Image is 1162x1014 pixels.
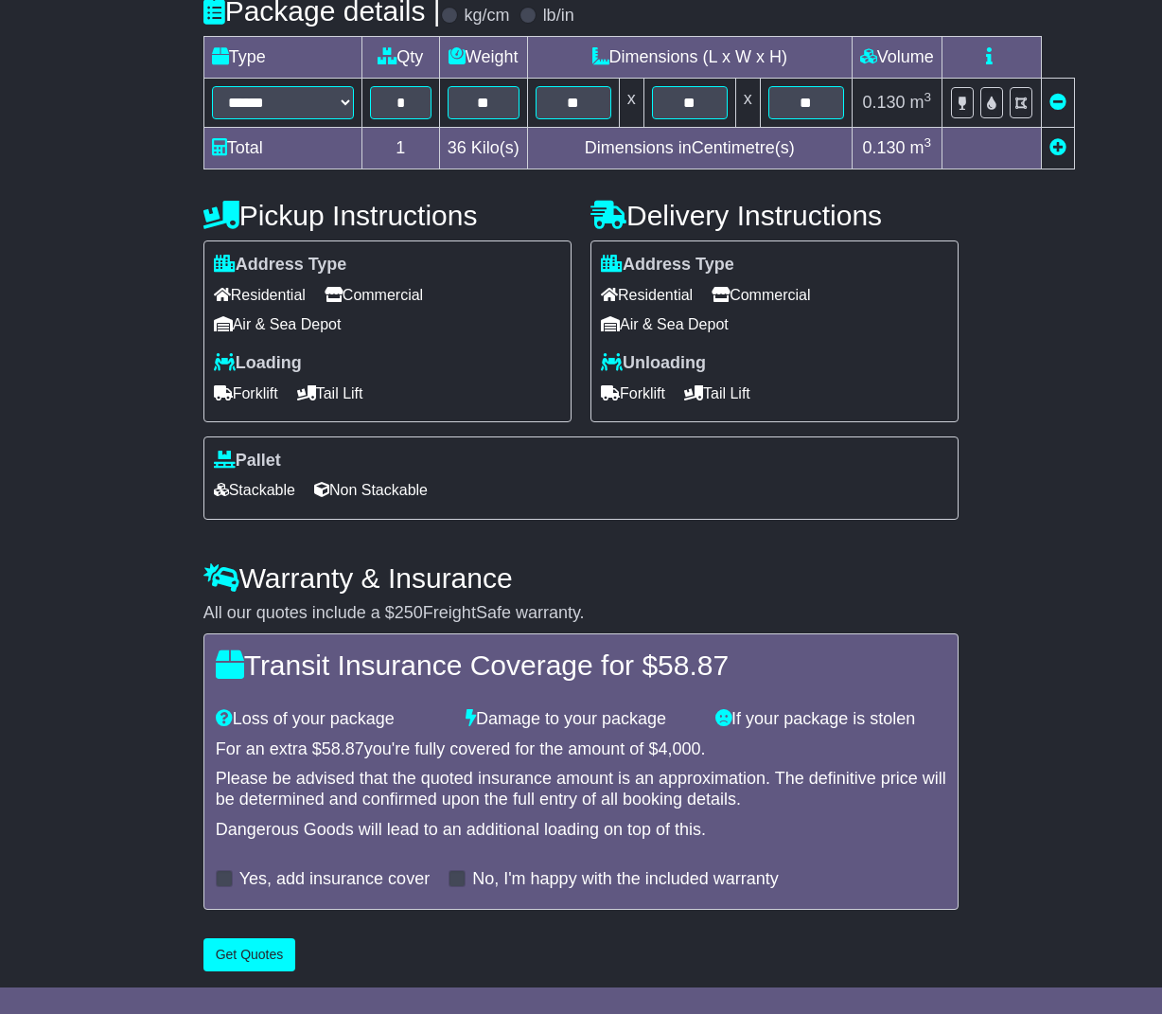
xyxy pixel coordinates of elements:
td: x [735,79,760,128]
label: Unloading [601,353,706,374]
label: Address Type [214,255,347,276]
span: m [910,138,932,157]
td: Type [203,37,361,79]
h4: Warranty & Insurance [203,562,960,594]
div: Dangerous Goods will lead to an additional loading on top of this. [216,820,947,841]
label: lb/in [543,6,574,27]
span: Tail Lift [297,379,363,408]
label: Address Type [601,255,734,276]
a: Remove this item [1049,93,1066,112]
h4: Pickup Instructions [203,200,572,231]
span: 58.87 [322,739,364,758]
div: Please be advised that the quoted insurance amount is an approximation. The definitive price will... [216,769,947,809]
span: 4,000 [658,739,700,758]
span: Stackable [214,475,295,505]
span: Forklift [601,379,665,408]
h4: Transit Insurance Coverage for $ [216,649,947,681]
div: Loss of your package [206,709,456,730]
span: 36 [448,138,467,157]
label: kg/cm [465,6,510,27]
span: m [910,93,932,112]
span: 58.87 [658,649,729,681]
label: Pallet [214,451,281,471]
span: Forklift [214,379,278,408]
a: Add new item [1049,138,1066,157]
span: 0.130 [862,138,905,157]
span: 250 [395,603,423,622]
span: Residential [214,280,306,310]
td: Weight [439,37,527,79]
label: Loading [214,353,302,374]
span: 0.130 [862,93,905,112]
div: If your package is stolen [706,709,956,730]
span: Air & Sea Depot [601,310,729,339]
div: All our quotes include a $ FreightSafe warranty. [203,603,960,624]
td: 1 [361,128,439,169]
td: Dimensions (L x W x H) [527,37,852,79]
td: x [619,79,643,128]
span: Non Stackable [314,475,428,505]
span: Air & Sea Depot [214,310,342,339]
button: Get Quotes [203,938,296,971]
td: Kilo(s) [439,128,527,169]
td: Volume [852,37,942,79]
td: Qty [361,37,439,79]
sup: 3 [924,135,932,150]
span: Tail Lift [684,379,750,408]
span: Commercial [325,280,423,310]
td: Dimensions in Centimetre(s) [527,128,852,169]
div: Damage to your package [456,709,706,730]
sup: 3 [924,90,932,104]
label: No, I'm happy with the included warranty [472,869,779,890]
span: Residential [601,280,693,310]
label: Yes, add insurance cover [239,869,430,890]
h4: Delivery Instructions [590,200,959,231]
span: Commercial [712,280,810,310]
div: For an extra $ you're fully covered for the amount of $ . [216,739,947,760]
td: Total [203,128,361,169]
